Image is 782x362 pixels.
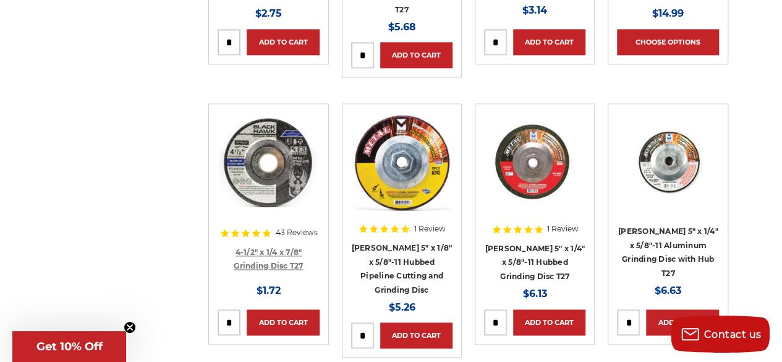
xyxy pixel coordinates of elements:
[484,116,585,212] img: 5" x 1/4" x 5/8"-11 Hubbed Grinding Disc T27 620110
[351,113,453,214] a: Mercer 5" x 1/8" x 5/8"-11 Hubbed Cutting and Light Grinding Wheel
[234,248,303,271] a: 4-1/2" x 1/4 x 7/8" Grinding Disc T27
[352,113,451,212] img: Mercer 5" x 1/8" x 5/8"-11 Hubbed Cutting and Light Grinding Wheel
[255,7,282,19] span: $2.75
[414,225,445,233] span: 1 Review
[617,113,718,214] a: 5" aluminum grinding wheel with hub
[652,7,684,19] span: $14.99
[247,309,319,335] a: Add to Cart
[380,322,453,348] a: Add to Cart
[484,113,585,214] a: 5" x 1/4" x 5/8"-11 Hubbed Grinding Disc T27 620110
[218,113,319,214] a: BHA grinding wheels for 4.5 inch angle grinder
[388,21,415,33] span: $5.68
[257,285,281,296] span: $1.72
[351,243,452,295] a: [PERSON_NAME] 5" x 1/8" x 5/8"-11 Hubbed Pipeline Cutting and Grinding Disc
[388,301,415,313] span: $5.26
[704,329,762,340] span: Contact us
[36,340,103,353] span: Get 10% Off
[513,29,585,55] a: Add to Cart
[618,226,718,278] a: [PERSON_NAME] 5" x 1/4" x 5/8"-11 Aluminum Grinding Disc with Hub T27
[655,285,681,296] span: $6.63
[219,113,318,212] img: BHA grinding wheels for 4.5 inch angle grinder
[671,316,770,353] button: Contact us
[513,309,585,335] a: Add to Cart
[485,244,585,281] a: [PERSON_NAME] 5" x 1/4" x 5/8"-11 Hubbed Grinding Disc T27
[523,288,547,300] span: $6.13
[619,113,718,212] img: 5" aluminum grinding wheel with hub
[547,225,579,233] span: 1 Review
[275,229,317,236] span: 43 Reviews
[522,4,547,16] span: $3.14
[380,42,453,68] a: Add to Cart
[247,29,319,55] a: Add to Cart
[617,29,718,55] a: Choose Options
[124,321,136,334] button: Close teaser
[12,331,126,362] div: Get 10% OffClose teaser
[646,309,718,335] a: Add to Cart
